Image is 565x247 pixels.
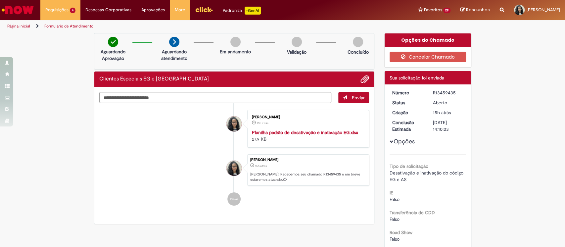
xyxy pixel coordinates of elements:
[390,210,435,216] b: Transferência de CDD
[433,110,451,116] time: 28/08/2025 17:10:03
[387,99,428,106] dt: Status
[108,37,118,47] img: check-circle-green.png
[390,229,412,235] b: Road Show
[252,115,362,119] div: [PERSON_NAME]
[292,37,302,47] img: img-circle-grey.png
[287,49,306,55] p: Validação
[433,99,464,106] div: Aberto
[390,216,400,222] span: Falso
[44,24,93,29] a: Formulário de Atendimento
[360,75,369,83] button: Adicionar anexos
[390,163,428,169] b: Tipo de solicitação
[255,164,267,168] span: 15h atrás
[226,161,242,176] div: Victoria Ribeiro Vergilio
[45,7,69,13] span: Requisições
[257,121,268,125] time: 28/08/2025 17:07:13
[460,7,490,13] a: Rascunhos
[527,7,560,13] span: [PERSON_NAME]
[99,154,369,186] li: Victoria Ribeiro Vergilio
[250,172,365,182] p: [PERSON_NAME]! Recebemos seu chamado R13459435 e em breve estaremos atuando.
[443,8,450,13] span: 29
[7,24,30,29] a: Página inicial
[353,37,363,47] img: img-circle-grey.png
[158,48,190,62] p: Aguardando atendimento
[347,49,368,55] p: Concluído
[433,89,464,96] div: R13459435
[252,129,362,142] div: 27.9 KB
[70,8,75,13] span: 4
[252,129,358,135] a: Planilha padrão de desativação e inativação EG.xlsx
[433,110,451,116] span: 15h atrás
[230,37,241,47] img: img-circle-grey.png
[141,7,165,13] span: Aprovações
[387,109,428,116] dt: Criação
[99,103,369,213] ul: Histórico de tíquete
[99,92,332,103] textarea: Digite sua mensagem aqui...
[466,7,490,13] span: Rascunhos
[387,119,428,132] dt: Conclusão Estimada
[390,236,400,242] span: Falso
[99,76,209,82] h2: Clientes Especiais EG e AS Histórico de tíquete
[255,164,267,168] time: 28/08/2025 17:10:03
[385,33,471,47] div: Opções do Chamado
[1,3,35,17] img: ServiceNow
[250,158,365,162] div: [PERSON_NAME]
[257,121,268,125] span: 15h atrás
[169,37,179,47] img: arrow-next.png
[387,89,428,96] dt: Número
[390,75,444,81] span: Sua solicitação foi enviada
[390,196,400,202] span: Falso
[338,92,369,103] button: Enviar
[245,7,261,15] p: +GenAi
[433,109,464,116] div: 28/08/2025 17:10:03
[195,5,213,15] img: click_logo_yellow_360x200.png
[220,48,251,55] p: Em andamento
[390,52,466,62] button: Cancelar Chamado
[390,190,393,196] b: IE
[175,7,185,13] span: More
[390,170,465,182] span: Desativação e inativação do código EG e AS
[352,95,365,101] span: Enviar
[85,7,131,13] span: Despesas Corporativas
[5,20,372,32] ul: Trilhas de página
[226,116,242,131] div: Victoria Ribeiro Vergilio
[433,119,464,132] div: [DATE] 14:10:03
[97,48,129,62] p: Aguardando Aprovação
[424,7,442,13] span: Favoritos
[223,7,261,15] div: Padroniza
